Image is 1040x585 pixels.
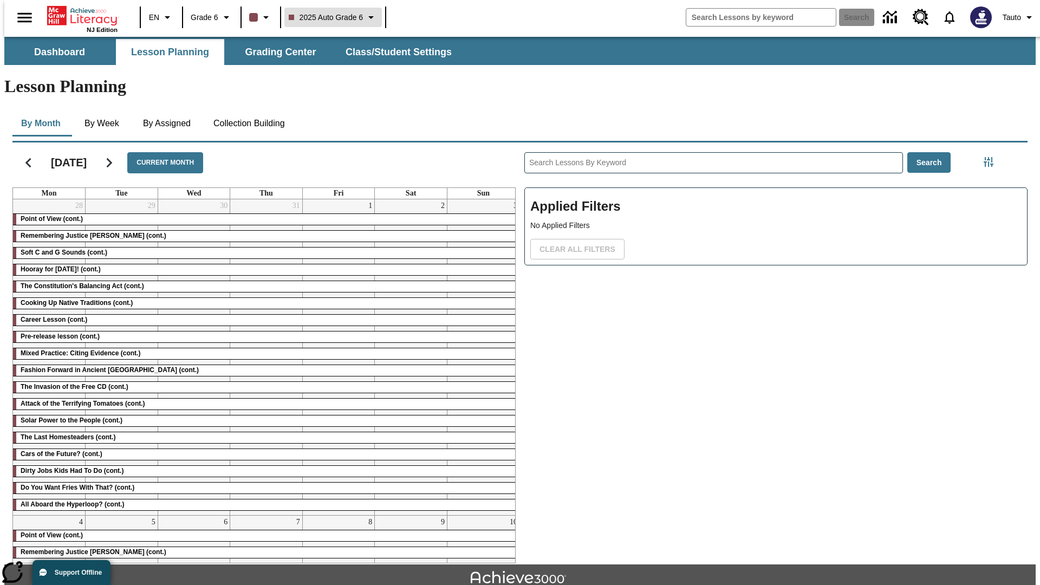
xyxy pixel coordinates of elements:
a: Sunday [475,188,492,199]
div: Hooray for Constitution Day! (cont.) [13,264,519,275]
button: By Week [75,110,129,136]
span: Do You Want Fries With That? (cont.) [21,484,134,491]
span: Remembering Justice O'Connor (cont.) [21,548,166,556]
button: Support Offline [32,560,110,585]
span: The Constitution's Balancing Act (cont.) [21,282,144,290]
a: July 31, 2025 [290,199,302,212]
span: Career Lesson (cont.) [21,316,87,323]
div: Calendar [4,138,516,563]
div: Point of View (cont.) [13,530,519,541]
a: Thursday [257,188,275,199]
a: July 28, 2025 [73,199,85,212]
div: Mixed Practice: Citing Evidence (cont.) [13,348,519,359]
span: Mixed Practice: Citing Evidence (cont.) [21,349,140,357]
a: Friday [331,188,346,199]
div: Search [516,138,1028,563]
a: Notifications [935,3,964,31]
button: Dashboard [5,39,114,65]
span: NJ Edition [87,27,118,33]
div: The Constitution's Balancing Act (cont.) [13,281,519,292]
a: Wednesday [184,188,203,199]
div: Remembering Justice O'Connor (cont.) [13,231,519,242]
a: August 3, 2025 [511,199,519,212]
div: The Invasion of the Free CD (cont.) [13,382,519,393]
span: Pre-release lesson (cont.) [21,333,100,340]
a: Home [47,5,118,27]
span: All Aboard the Hyperloop? (cont.) [21,500,125,508]
span: Cars of the Future? (cont.) [21,450,102,458]
div: Pre-release lesson (cont.) [13,331,519,342]
button: Class: 2025 Auto Grade 6, Select your class [284,8,382,27]
span: Hooray for Constitution Day! (cont.) [21,265,101,273]
span: Tauto [1003,12,1021,23]
a: July 30, 2025 [218,199,230,212]
button: Filters Side menu [978,151,999,173]
img: Avatar [970,6,992,28]
button: Grade: Grade 6, Select a grade [186,8,237,27]
a: August 2, 2025 [439,199,447,212]
div: SubNavbar [4,39,461,65]
button: Current Month [127,152,203,173]
button: Language: EN, Select a language [144,8,179,27]
span: Attack of the Terrifying Tomatoes (cont.) [21,400,145,407]
span: Remembering Justice O'Connor (cont.) [21,232,166,239]
div: Fashion Forward in Ancient Rome (cont.) [13,365,519,376]
a: Monday [40,188,59,199]
div: Do You Want Fries With That? (cont.) [13,483,519,493]
td: August 3, 2025 [447,199,519,516]
div: All Aboard the Hyperloop? (cont.) [13,499,519,510]
div: Applied Filters [524,187,1028,265]
input: search field [686,9,836,26]
span: Cooking Up Native Traditions (cont.) [21,299,133,307]
span: 2025 Auto Grade 6 [289,12,363,23]
a: Data Center [876,3,906,32]
input: Search Lessons By Keyword [525,153,902,173]
td: July 30, 2025 [158,199,230,516]
a: August 10, 2025 [508,516,519,529]
button: Profile/Settings [998,8,1040,27]
td: July 29, 2025 [86,199,158,516]
div: Home [47,4,118,33]
span: The Last Homesteaders (cont.) [21,433,115,441]
span: Support Offline [55,569,102,576]
button: By Assigned [134,110,199,136]
a: August 5, 2025 [149,516,158,529]
span: Grade 6 [191,12,218,23]
td: August 2, 2025 [375,199,447,516]
button: Select a new avatar [964,3,998,31]
h2: Applied Filters [530,193,1022,220]
a: August 6, 2025 [222,516,230,529]
div: Point of View (cont.) [13,214,519,225]
div: Cooking Up Native Traditions (cont.) [13,298,519,309]
a: August 9, 2025 [439,516,447,529]
a: August 7, 2025 [294,516,302,529]
div: Remembering Justice O'Connor (cont.) [13,547,519,558]
a: July 29, 2025 [146,199,158,212]
span: Dirty Jobs Kids Had To Do (cont.) [21,467,123,474]
h1: Lesson Planning [4,76,1036,96]
span: Soft C and G Sounds (cont.) [21,249,107,256]
div: Cars of the Future? (cont.) [13,449,519,460]
div: The Last Homesteaders (cont.) [13,432,519,443]
div: Dirty Jobs Kids Had To Do (cont.) [13,466,519,477]
div: Soft C and G Sounds (cont.) [13,248,519,258]
span: The Invasion of the Free CD (cont.) [21,383,128,391]
td: July 28, 2025 [13,199,86,516]
td: August 1, 2025 [302,199,375,516]
a: Tuesday [113,188,129,199]
span: Point of View (cont.) [21,531,83,539]
button: Search [907,152,951,173]
div: SubNavbar [4,37,1036,65]
button: Class color is dark brown. Change class color [245,8,277,27]
div: Solar Power to the People (cont.) [13,415,519,426]
a: Resource Center, Will open in new tab [906,3,935,32]
a: Saturday [404,188,418,199]
button: Class/Student Settings [337,39,460,65]
span: Solar Power to the People (cont.) [21,417,122,424]
span: EN [149,12,159,23]
p: No Applied Filters [530,220,1022,231]
button: Open side menu [9,2,41,34]
a: August 1, 2025 [366,199,374,212]
h2: [DATE] [51,156,87,169]
a: August 4, 2025 [77,516,85,529]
